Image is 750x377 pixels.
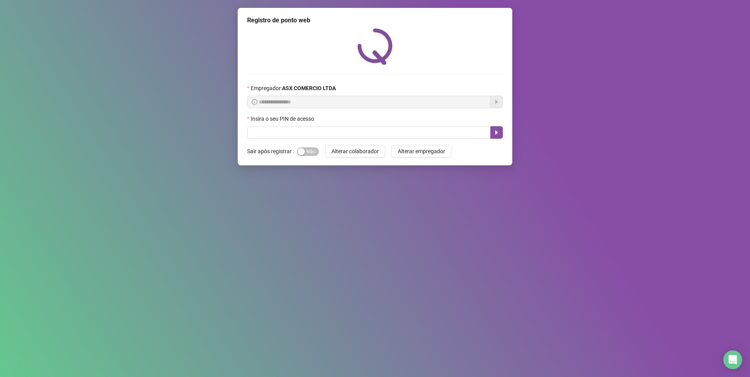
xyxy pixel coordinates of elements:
span: Alterar colaborador [331,147,379,156]
span: Alterar empregador [398,147,445,156]
button: Alterar empregador [391,145,451,158]
span: caret-right [493,129,500,136]
img: QRPoint [357,28,393,65]
button: Alterar colaborador [325,145,385,158]
span: info-circle [252,99,257,105]
label: Insira o seu PIN de acesso [247,114,319,123]
div: Open Intercom Messenger [723,350,742,369]
strong: ASX COMERCIO LTDA [282,85,336,91]
div: Registro de ponto web [247,16,503,25]
span: Empregador : [251,84,336,92]
label: Sair após registrar [247,145,297,158]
